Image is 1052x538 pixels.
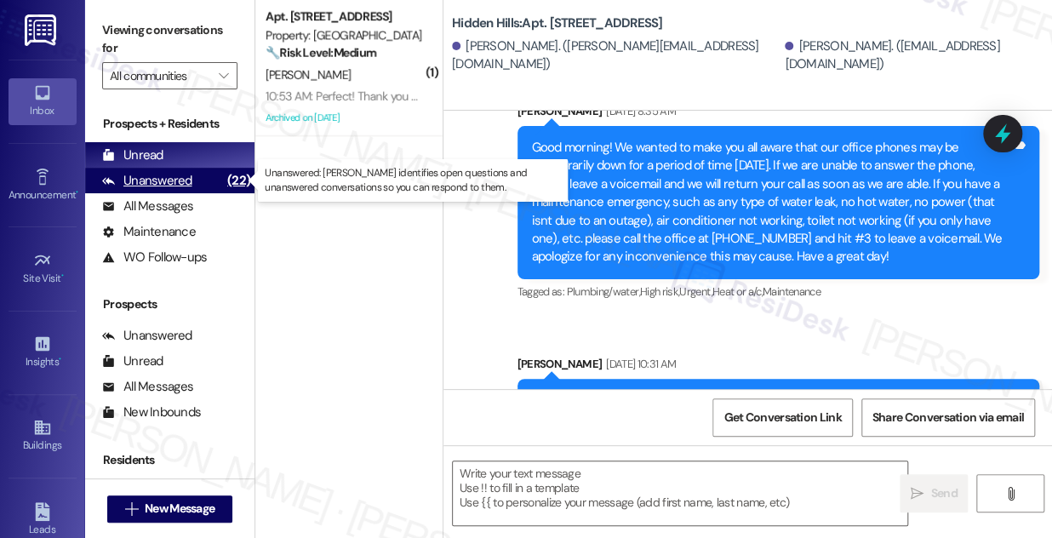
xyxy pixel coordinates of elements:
[125,502,138,516] i: 
[102,172,192,190] div: Unanswered
[266,89,833,104] div: 10:53 AM: Perfect! Thank you so much for your quick response. They should arrive around 8:00 AM [...
[9,413,77,459] a: Buildings
[763,284,820,299] span: Maintenance
[517,102,1040,126] div: [PERSON_NAME]
[85,451,254,469] div: Residents
[9,329,77,375] a: Insights •
[785,37,1039,74] div: [PERSON_NAME]. ([EMAIL_ADDRESS][DOMAIN_NAME])
[517,279,1040,304] div: Tagged as:
[266,67,351,83] span: [PERSON_NAME]
[102,378,193,396] div: All Messages
[900,474,968,512] button: Send
[59,353,61,365] span: •
[712,398,852,437] button: Get Conversation Link
[110,62,210,89] input: All communities
[85,295,254,313] div: Prospects
[266,26,423,44] div: Property: [GEOGRAPHIC_DATA]
[723,409,841,426] span: Get Conversation Link
[102,223,196,241] div: Maintenance
[640,284,680,299] span: High risk ,
[219,69,228,83] i: 
[264,107,425,129] div: Archived on [DATE]
[911,487,923,501] i: 
[566,284,639,299] span: Plumbing/water ,
[712,284,763,299] span: Heat or a/c ,
[602,102,676,120] div: [DATE] 8:35 AM
[452,14,663,32] b: Hidden Hills: Apt. [STREET_ADDRESS]
[9,246,77,292] a: Site Visit •
[102,197,193,215] div: All Messages
[102,403,201,421] div: New Inbounds
[517,355,1040,379] div: [PERSON_NAME]
[679,284,712,299] span: Urgent ,
[102,352,163,370] div: Unread
[107,495,233,523] button: New Message
[102,17,237,62] label: Viewing conversations for
[266,45,376,60] strong: 🔧 Risk Level: Medium
[223,168,254,194] div: (22)
[265,166,561,195] p: Unanswered: [PERSON_NAME] identifies open questions and unanswered conversations so you can respo...
[102,327,192,345] div: Unanswered
[602,355,676,373] div: [DATE] 10:31 AM
[872,409,1024,426] span: Share Conversation via email
[85,115,254,133] div: Prospects + Residents
[102,249,207,266] div: WO Follow-ups
[266,8,423,26] div: Apt. [STREET_ADDRESS]
[145,500,214,518] span: New Message
[61,270,64,282] span: •
[1004,487,1017,501] i: 
[25,14,60,46] img: ResiDesk Logo
[452,37,780,74] div: [PERSON_NAME]. ([PERSON_NAME][EMAIL_ADDRESS][DOMAIN_NAME])
[9,78,77,124] a: Inbox
[930,484,957,502] span: Send
[532,139,1013,266] div: Good morning! We wanted to make you all aware that our office phones may be temporarily down for ...
[861,398,1035,437] button: Share Conversation via email
[76,186,78,198] span: •
[102,146,163,164] div: Unread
